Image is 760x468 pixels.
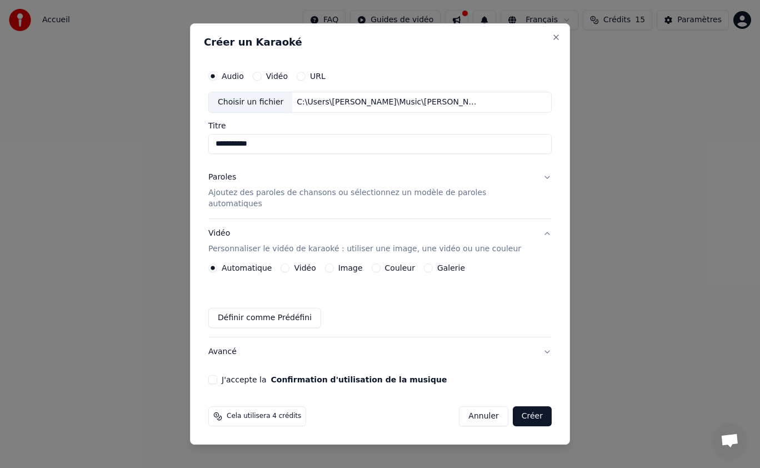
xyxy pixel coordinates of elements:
label: Image [338,264,363,272]
button: Créer [513,406,552,426]
label: Couleur [385,264,415,272]
button: J'accepte la [271,376,447,384]
button: VidéoPersonnaliser le vidéo de karaoké : utiliser une image, une vidéo ou une couleur [208,219,552,263]
div: C:\Users\[PERSON_NAME]\Music\[PERSON_NAME]\01-01 [PERSON_NAME].[MEDICAL_DATA] [292,97,481,108]
button: Annuler [459,406,508,426]
label: Vidéo [294,264,316,272]
div: Choisir un fichier [209,92,292,112]
label: J'accepte la [222,376,447,384]
label: Audio [222,72,244,80]
p: Personnaliser le vidéo de karaoké : utiliser une image, une vidéo ou une couleur [208,243,521,255]
p: Ajoutez des paroles de chansons ou sélectionnez un modèle de paroles automatiques [208,187,534,210]
button: Avancé [208,337,552,366]
label: URL [310,72,326,80]
button: Définir comme Prédéfini [208,308,321,328]
label: Vidéo [266,72,288,80]
label: Galerie [437,264,465,272]
div: VidéoPersonnaliser le vidéo de karaoké : utiliser une image, une vidéo ou une couleur [208,263,552,337]
span: Cela utilisera 4 crédits [227,412,301,421]
label: Automatique [222,264,272,272]
h2: Créer un Karaoké [204,37,556,47]
button: ParolesAjoutez des paroles de chansons ou sélectionnez un modèle de paroles automatiques [208,163,552,218]
div: Paroles [208,172,236,183]
label: Titre [208,122,552,130]
div: Vidéo [208,228,521,255]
